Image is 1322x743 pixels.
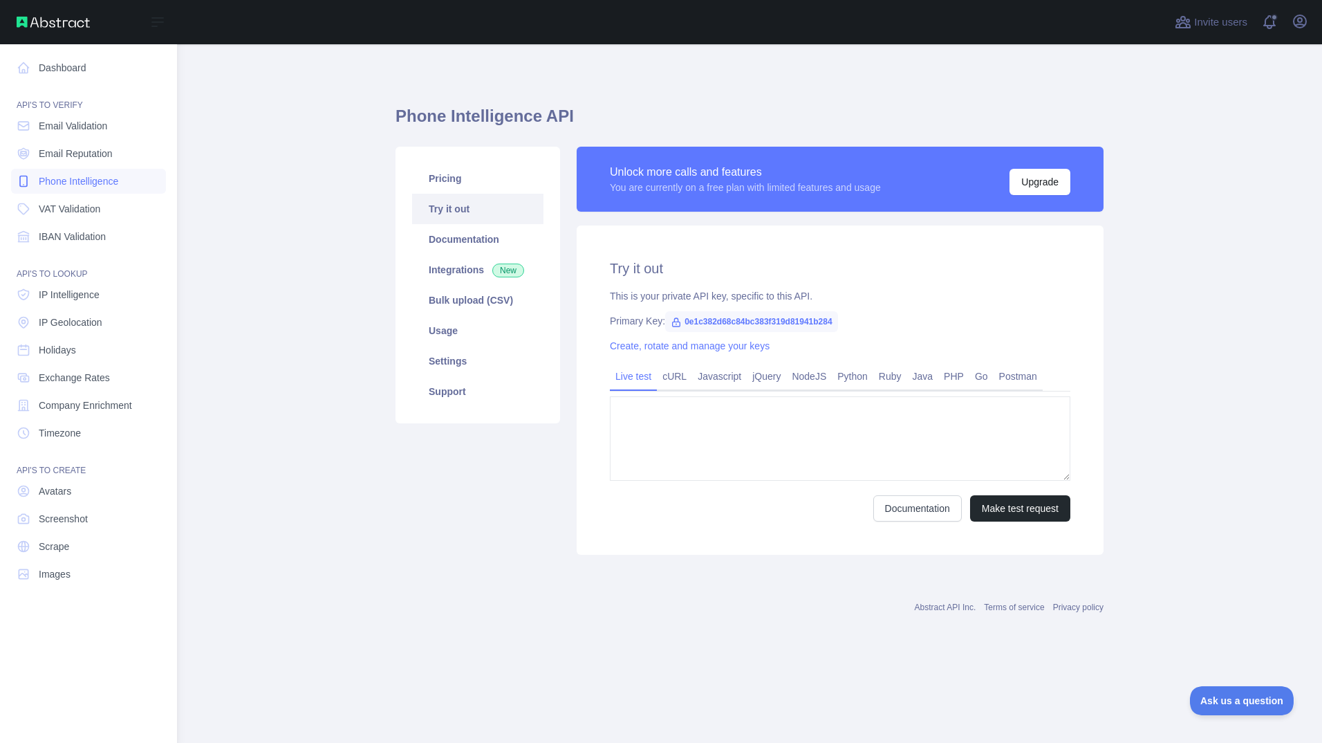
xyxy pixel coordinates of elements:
img: Abstract API [17,17,90,28]
a: Python [832,365,873,387]
span: VAT Validation [39,202,100,216]
a: PHP [938,365,969,387]
span: Email Validation [39,119,107,133]
a: Go [969,365,994,387]
a: Terms of service [984,603,1044,612]
a: VAT Validation [11,196,166,221]
a: Postman [994,365,1043,387]
a: Avatars [11,479,166,504]
a: NodeJS [786,365,832,387]
a: Screenshot [11,506,166,531]
span: Exchange Rates [39,371,110,385]
a: Integrations New [412,255,543,285]
a: jQuery [747,365,786,387]
div: This is your private API key, specific to this API. [610,289,1070,303]
a: Ruby [873,365,907,387]
span: 0e1c382d68c84bc383f319d81941b284 [665,311,838,332]
a: IBAN Validation [11,224,166,249]
a: Phone Intelligence [11,169,166,194]
a: Email Validation [11,113,166,138]
a: Abstract API Inc. [915,603,976,612]
a: Email Reputation [11,141,166,166]
a: Documentation [873,495,962,522]
span: Email Reputation [39,147,113,160]
a: Exchange Rates [11,365,166,390]
a: Java [907,365,939,387]
div: Unlock more calls and features [610,164,881,181]
button: Make test request [970,495,1070,522]
div: API'S TO LOOKUP [11,252,166,279]
a: Support [412,376,543,407]
a: Create, rotate and manage your keys [610,340,770,351]
a: Privacy policy [1053,603,1104,612]
h1: Phone Intelligence API [395,105,1104,138]
div: Primary Key: [610,314,1070,328]
span: IP Geolocation [39,315,102,329]
button: Invite users [1172,11,1250,33]
a: Images [11,562,166,587]
span: Images [39,567,71,581]
a: cURL [657,365,692,387]
span: Holidays [39,343,76,357]
div: API'S TO VERIFY [11,83,166,111]
span: Avatars [39,484,71,498]
a: Scrape [11,534,166,559]
span: Scrape [39,540,69,553]
a: Try it out [412,194,543,224]
a: Documentation [412,224,543,255]
h2: Try it out [610,259,1070,278]
iframe: Toggle Customer Support [1190,686,1294,715]
div: API'S TO CREATE [11,448,166,476]
a: Company Enrichment [11,393,166,418]
a: Javascript [692,365,747,387]
a: IP Intelligence [11,282,166,307]
a: Timezone [11,421,166,446]
span: Screenshot [39,512,88,526]
span: Company Enrichment [39,398,132,412]
a: Settings [412,346,543,376]
span: New [492,264,524,277]
button: Upgrade [1009,169,1070,195]
a: Holidays [11,338,166,363]
div: You are currently on a free plan with limited features and usage [610,181,881,194]
a: Live test [610,365,657,387]
span: IP Intelligence [39,288,100,302]
a: Dashboard [11,55,166,80]
a: Usage [412,315,543,346]
span: Invite users [1194,15,1247,30]
a: Bulk upload (CSV) [412,285,543,315]
span: Timezone [39,426,81,440]
a: IP Geolocation [11,310,166,335]
a: Pricing [412,163,543,194]
span: Phone Intelligence [39,174,118,188]
span: IBAN Validation [39,230,106,244]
